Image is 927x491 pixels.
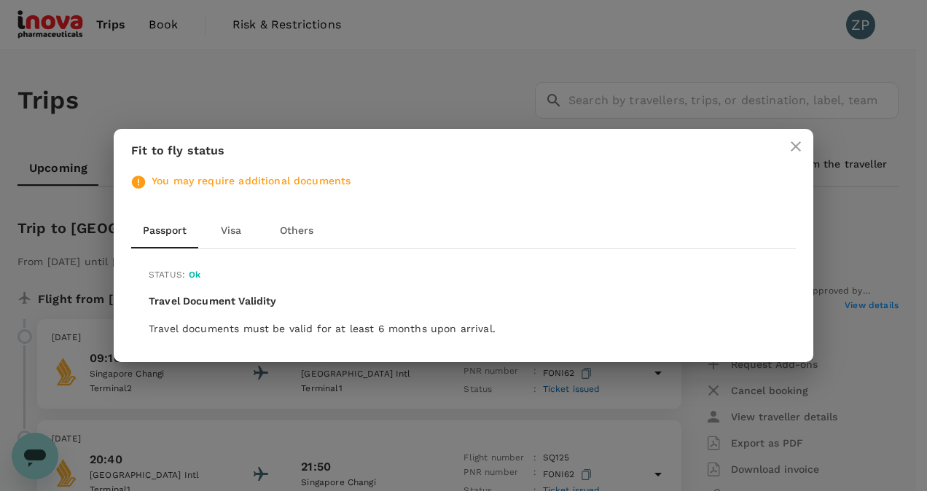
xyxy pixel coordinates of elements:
[189,270,200,280] span: Ok
[152,175,351,186] span: You may require additional documents
[264,213,329,248] button: Others
[198,213,264,248] button: Visa
[149,270,185,280] span: Status :
[149,321,778,336] p: Travel documents must be valid for at least 6 months upon arrival.
[149,294,778,310] h6: Travel Document Validity
[778,129,813,164] button: close
[131,141,796,161] h6: Fit to fly status
[131,213,198,248] button: Passport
